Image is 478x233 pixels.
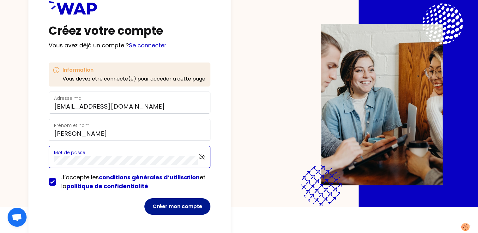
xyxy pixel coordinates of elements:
[321,24,443,185] img: Description
[63,75,205,83] p: Vous devez être connecté(e) pour accéder à cette page
[54,149,85,156] label: Mot de passe
[99,173,200,181] a: conditions générales d’utilisation
[54,95,83,101] label: Adresse mail
[66,182,148,190] a: politique de confidentialité
[8,208,27,227] div: Ouvrir le chat
[129,41,166,49] a: Se connecter
[49,41,210,50] p: Vous avez déjà un compte ?
[63,66,205,74] h3: Information
[144,198,210,215] button: Créer mon compte
[54,122,89,128] label: Prénom et nom
[61,173,205,190] span: J’accepte les et la
[49,25,210,37] h1: Créez votre compte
